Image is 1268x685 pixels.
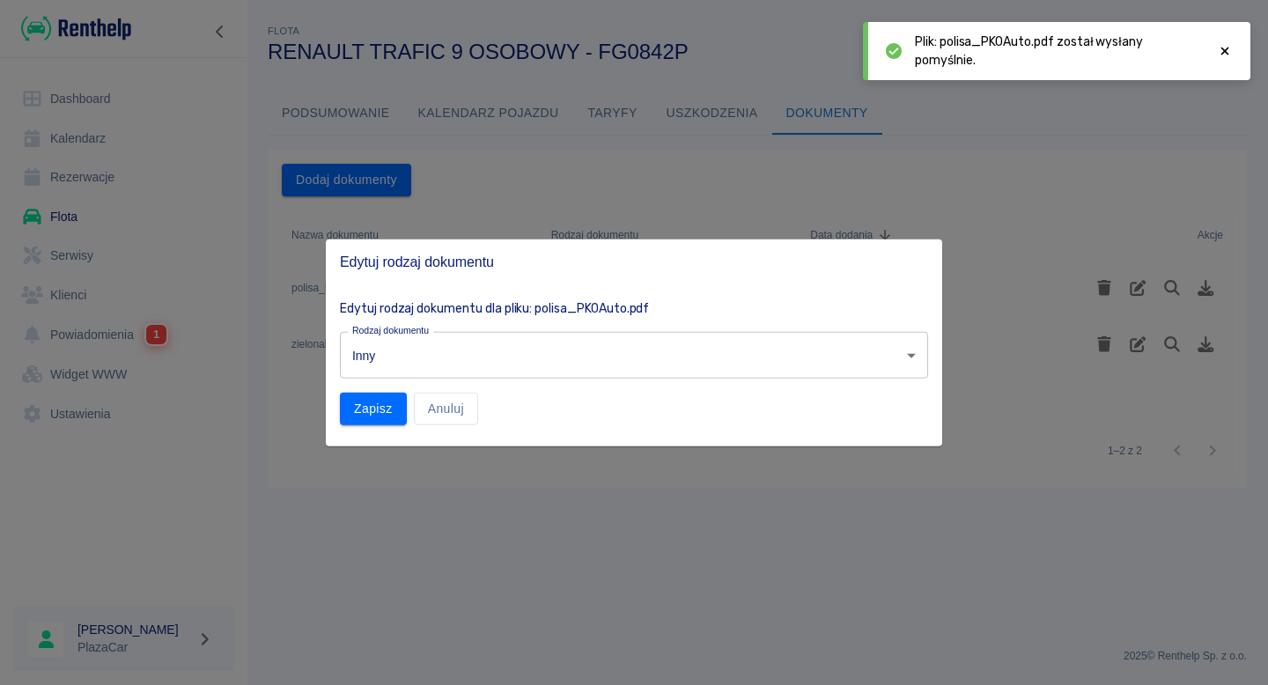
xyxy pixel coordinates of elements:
button: Anuluj [414,393,478,425]
div: Inny [340,332,928,379]
span: Plik: polisa_PKOAuto.pdf został wysłany pomyślnie. [915,33,1203,70]
button: Zapisz [340,393,407,425]
div: Edytuj rodzaj dokumentu dla pliku: polisa_PKOAuto.pdf [326,285,928,318]
span: Edytuj rodzaj dokumentu [340,254,928,271]
label: Rodzaj dokumentu [352,324,429,337]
